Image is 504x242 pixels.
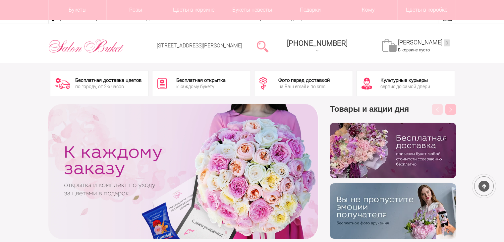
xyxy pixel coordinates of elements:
div: на Ваш email и по sms [278,84,330,89]
button: Next [445,104,456,115]
img: Цветы Нижний Новгород [48,37,124,55]
img: v9wy31nijnvkfycrkduev4dhgt9psb7e.png.webp [330,183,456,239]
div: Культурные курьеры [380,78,430,83]
div: Бесплатная доставка цветов [75,78,141,83]
div: сервис до самой двери [380,84,430,89]
h3: Товары и акции дня [330,104,456,123]
span: В корзине пусто [398,47,430,52]
a: [PERSON_NAME] [398,39,450,46]
div: по городу, от 2-х часов [75,84,141,89]
div: Фото перед доставкой [278,78,330,83]
a: [PHONE_NUMBER] [283,37,352,56]
div: к каждому букету [176,84,226,89]
a: [STREET_ADDRESS][PERSON_NAME] [157,42,242,49]
img: hpaj04joss48rwypv6hbykmvk1dj7zyr.png.webp [330,123,456,178]
ins: 0 [444,39,450,46]
div: Бесплатная открытка [176,78,226,83]
div: [PHONE_NUMBER] [287,39,348,47]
